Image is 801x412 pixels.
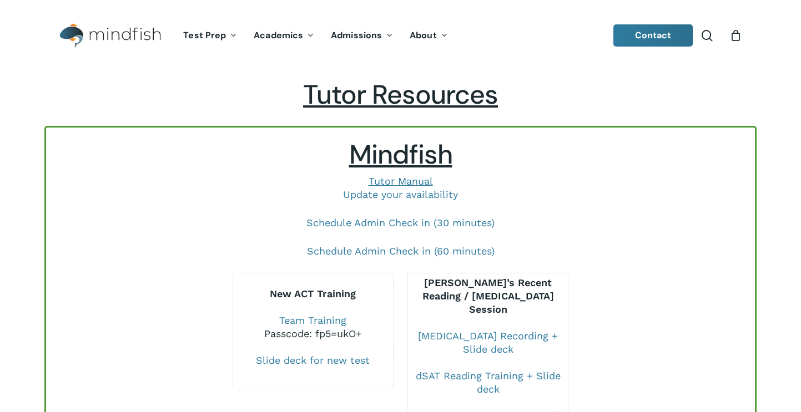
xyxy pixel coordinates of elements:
span: Contact [635,29,672,41]
a: Schedule Admin Check in (30 minutes) [306,217,495,228]
a: [MEDICAL_DATA] Recording + Slide deck [418,330,558,355]
a: Contact [613,24,693,47]
span: Mindfish [349,137,452,172]
span: Admissions [331,29,382,41]
a: Slide deck for new test [256,354,370,366]
a: Schedule Admin Check in (60 minutes) [307,245,495,257]
header: Main Menu [44,15,757,57]
a: Test Prep [175,31,245,40]
b: [PERSON_NAME]’s Recent Reading / [MEDICAL_DATA] Session [422,277,554,315]
a: Update your availability [343,189,458,200]
a: Academics [245,31,323,40]
span: About [410,29,437,41]
span: Tutor Resources [303,77,498,112]
a: About [401,31,456,40]
a: Tutor Manual [369,175,433,187]
a: dSAT Reading Training + Slide deck [416,370,561,395]
b: New ACT Training [270,288,356,299]
span: Academics [254,29,303,41]
a: Team Training [279,314,346,326]
div: Passcode: fp5=ukO+ [233,327,393,340]
span: Test Prep [183,29,226,41]
nav: Main Menu [175,15,456,57]
a: Admissions [323,31,401,40]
